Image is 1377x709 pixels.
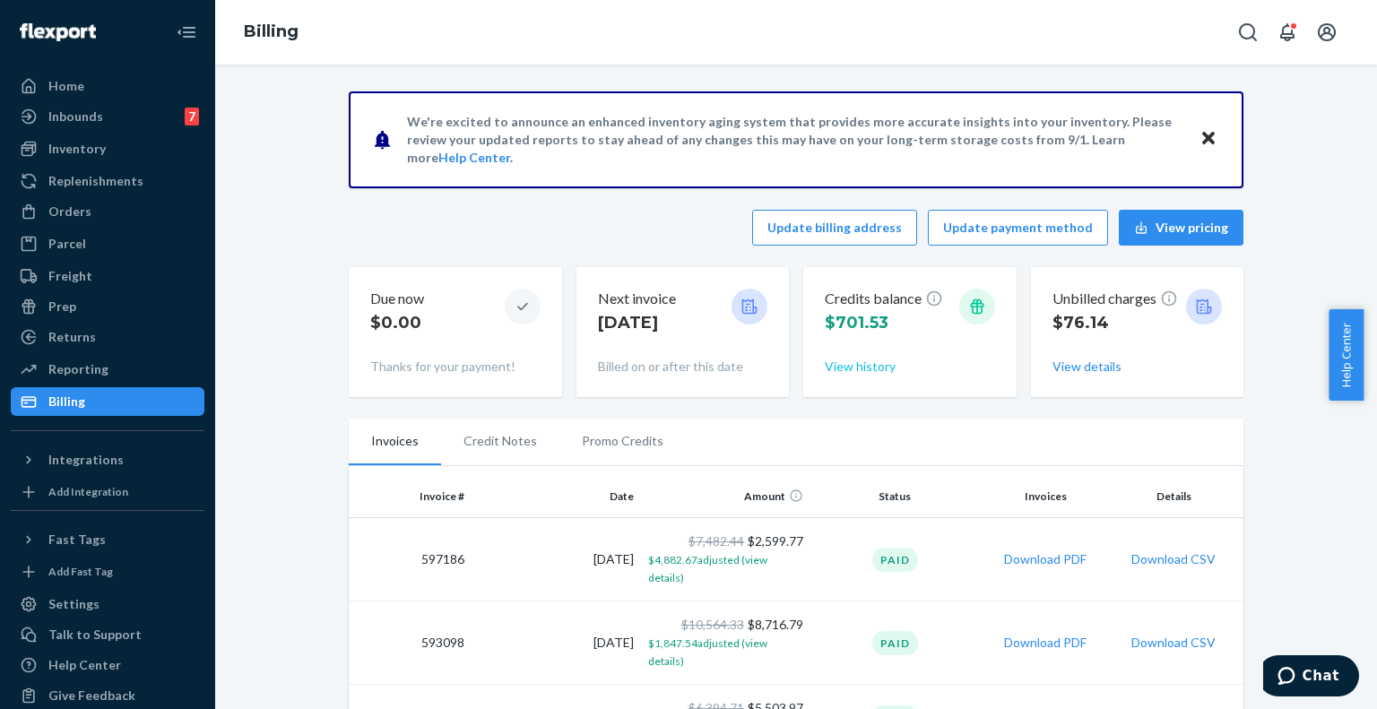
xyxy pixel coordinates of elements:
a: Home [11,72,204,100]
div: Replenishments [48,172,143,190]
th: Status [810,475,980,518]
button: Fast Tags [11,525,204,554]
th: Invoices [980,475,1112,518]
p: Billed on or after this date [598,358,768,376]
span: $1,847.54 adjusted (view details) [648,636,767,668]
button: Close [1197,126,1220,152]
a: Prep [11,292,204,321]
a: Inventory [11,134,204,163]
p: Due now [370,289,424,309]
button: View details [1052,358,1122,376]
button: View pricing [1119,210,1243,246]
div: Fast Tags [48,531,106,549]
a: Reporting [11,355,204,384]
div: Talk to Support [48,626,142,644]
button: Open notifications [1269,14,1305,50]
th: Date [472,475,641,518]
button: $1,847.54adjusted (view details) [648,634,803,670]
ol: breadcrumbs [229,6,313,58]
div: Settings [48,595,100,613]
span: $7,482.44 [688,533,744,549]
td: 593098 [349,601,472,685]
div: Orders [48,203,91,220]
li: Promo Credits [559,419,686,463]
span: $701.53 [825,313,888,333]
div: Home [48,77,84,95]
div: Inventory [48,140,106,158]
p: [DATE] [598,311,676,334]
div: Help Center [48,656,121,674]
button: Download CSV [1131,634,1216,652]
td: [DATE] [472,601,641,685]
button: Open account menu [1309,14,1345,50]
a: Billing [244,22,299,41]
th: Amount [641,475,810,518]
div: Add Integration [48,484,128,499]
div: Paid [872,631,918,655]
a: Help Center [438,150,510,165]
button: Download CSV [1131,550,1216,568]
a: Replenishments [11,167,204,195]
div: Freight [48,267,92,285]
div: Reporting [48,360,108,378]
div: Inbounds [48,108,103,125]
th: Details [1112,475,1243,518]
span: $4,882.67 adjusted (view details) [648,553,767,584]
div: Prep [48,298,76,316]
button: Integrations [11,445,204,474]
a: Billing [11,387,204,416]
button: Update payment method [928,210,1108,246]
button: View history [825,358,896,376]
button: Open Search Box [1230,14,1266,50]
div: Add Fast Tag [48,564,113,579]
p: Thanks for your payment! [370,358,541,376]
td: $2,599.77 [641,518,810,601]
button: Close Navigation [169,14,204,50]
a: Help Center [11,651,204,679]
button: Download PDF [1004,634,1087,652]
iframe: Opens a widget where you can chat to one of our agents [1263,655,1359,700]
a: Inbounds7 [11,102,204,131]
div: 7 [185,108,199,125]
div: Parcel [48,235,86,253]
div: Give Feedback [48,687,135,705]
button: Download PDF [1004,550,1087,568]
div: Paid [872,548,918,572]
a: Settings [11,590,204,618]
a: Returns [11,323,204,351]
button: $4,882.67adjusted (view details) [648,550,803,586]
td: $8,716.79 [641,601,810,685]
a: Parcel [11,229,204,258]
td: [DATE] [472,518,641,601]
button: Help Center [1329,309,1364,401]
a: Freight [11,262,204,290]
p: We're excited to announce an enhanced inventory aging system that provides more accurate insights... [407,113,1182,167]
div: Returns [48,328,96,346]
p: Credits balance [825,289,943,309]
span: $10,564.33 [681,617,744,632]
li: Invoices [349,419,441,465]
img: Flexport logo [20,23,96,41]
p: $76.14 [1052,311,1178,334]
li: Credit Notes [441,419,559,463]
td: 597186 [349,518,472,601]
a: Add Fast Tag [11,561,204,583]
p: Unbilled charges [1052,289,1178,309]
th: Invoice # [349,475,472,518]
a: Orders [11,197,204,226]
p: $0.00 [370,311,424,334]
button: Talk to Support [11,620,204,649]
a: Add Integration [11,481,204,503]
div: Billing [48,393,85,411]
div: Integrations [48,451,124,469]
p: Next invoice [598,289,676,309]
button: Update billing address [752,210,917,246]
